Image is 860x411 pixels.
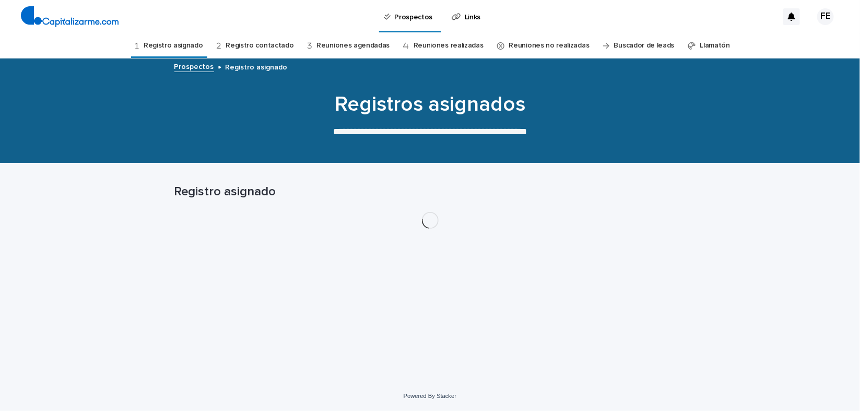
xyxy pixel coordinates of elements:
[226,33,293,58] a: Registro contactado
[174,92,686,117] h1: Registros asignados
[316,33,390,58] a: Reuniones agendadas
[509,33,590,58] a: Reuniones no realizadas
[404,393,456,399] a: Powered By Stacker
[21,6,119,27] img: 4arMvv9wSvmHTHbXwTim
[614,33,675,58] a: Buscador de leads
[226,61,288,72] p: Registro asignado
[414,33,484,58] a: Reuniones realizadas
[174,184,686,199] h1: Registro asignado
[174,60,214,72] a: Prospectos
[700,33,731,58] a: Llamatón
[144,33,203,58] a: Registro asignado
[817,8,834,25] div: FE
